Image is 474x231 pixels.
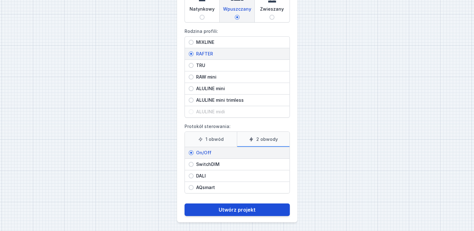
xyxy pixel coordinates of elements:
input: AQsmart [189,185,194,190]
input: RAFTER [189,51,194,56]
input: On/Off [189,150,194,155]
input: DALI [189,173,194,178]
span: ALULINE mini [194,85,286,92]
label: Rodzina profili: [185,26,290,118]
span: DALI [194,173,286,179]
input: Zwieszany [269,15,274,20]
span: Zwieszany [260,6,284,15]
input: RAW mini [189,74,194,80]
input: SwitchDIM [189,162,194,167]
span: Natynkowy [190,6,215,15]
span: ALULINE mini trimless [194,97,286,103]
input: MIXLINE [189,40,194,45]
span: SwitchDIM [194,161,286,167]
label: 2 obwody [237,132,289,147]
input: Wpuszczany [235,15,240,20]
span: RAFTER [194,51,286,57]
span: On/Off [194,150,286,156]
span: Wpuszczany [223,6,251,15]
span: MIXLINE [194,39,286,45]
span: RAW mini [194,74,286,80]
span: AQsmart [194,184,286,191]
span: TRU [194,62,286,69]
input: ALULINE mini trimless [189,98,194,103]
input: Natynkowy [200,15,205,20]
label: Protokół sterowania: [185,121,290,193]
input: TRU [189,63,194,68]
label: 1 obwód [185,132,237,147]
button: Utwórz projekt [185,203,290,216]
input: ALULINE mini [189,86,194,91]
